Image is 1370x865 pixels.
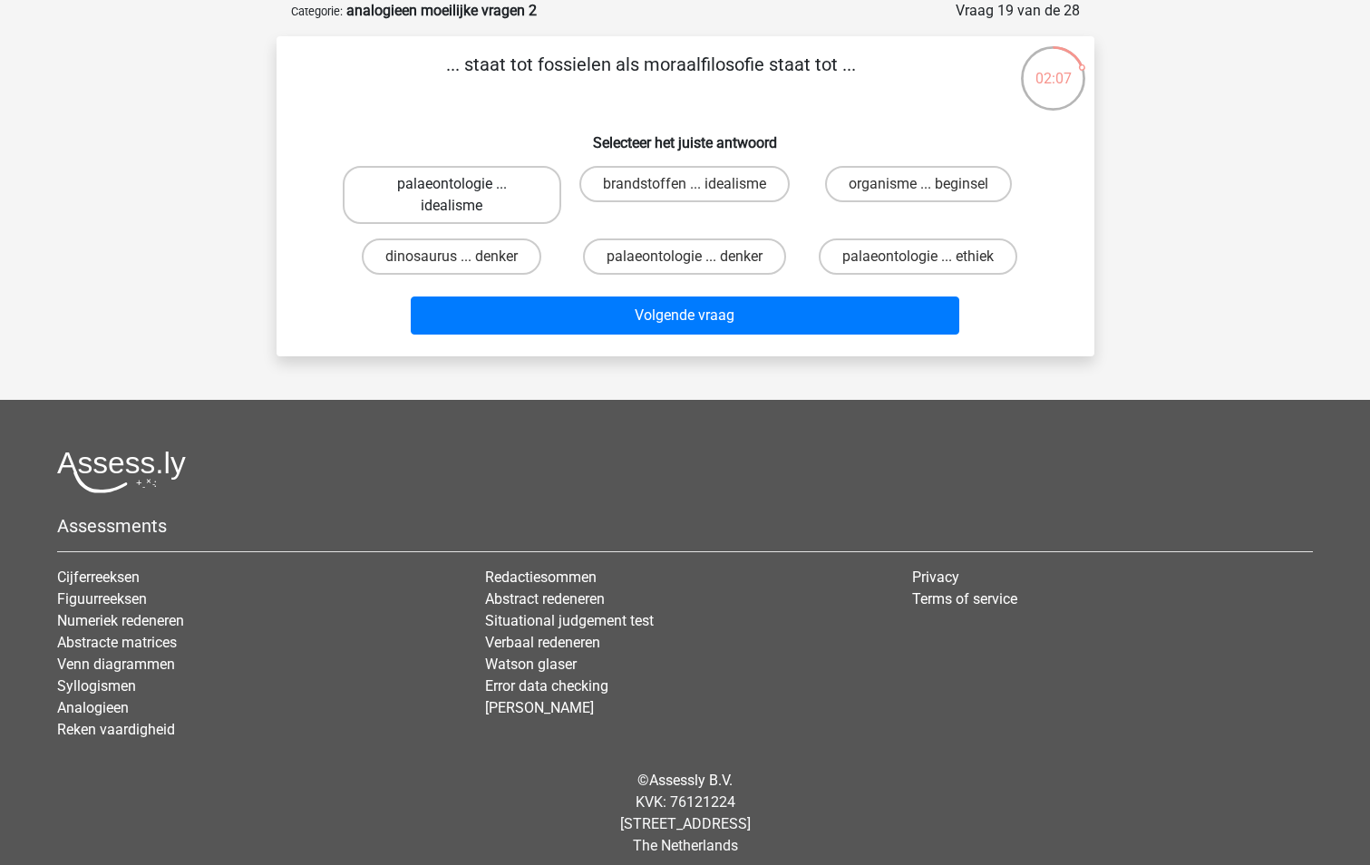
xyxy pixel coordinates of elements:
[362,238,541,275] label: dinosaurus ... denker
[306,120,1065,151] h6: Selecteer het juiste antwoord
[343,166,561,224] label: palaeontologie ... idealisme
[825,166,1012,202] label: organisme ... beginsel
[819,238,1017,275] label: palaeontologie ... ethiek
[57,677,136,695] a: Syllogismen
[649,772,733,789] a: Assessly B.V.
[57,699,129,716] a: Analogieen
[346,2,537,19] strong: analogieen moeilijke vragen 2
[485,612,654,629] a: Situational judgement test
[912,590,1017,607] a: Terms of service
[306,51,997,105] p: ... staat tot fossielen als moraalfilosofie staat tot ...
[485,634,600,651] a: Verbaal redeneren
[485,677,608,695] a: Error data checking
[485,590,605,607] a: Abstract redeneren
[485,656,577,673] a: Watson glaser
[291,5,343,18] small: Categorie:
[57,612,184,629] a: Numeriek redeneren
[912,569,959,586] a: Privacy
[57,656,175,673] a: Venn diagrammen
[57,569,140,586] a: Cijferreeksen
[1019,44,1087,90] div: 02:07
[57,515,1313,537] h5: Assessments
[57,451,186,493] img: Assessly logo
[57,590,147,607] a: Figuurreeksen
[485,569,597,586] a: Redactiesommen
[57,721,175,738] a: Reken vaardigheid
[485,699,594,716] a: [PERSON_NAME]
[583,238,786,275] label: palaeontologie ... denker
[579,166,790,202] label: brandstoffen ... idealisme
[411,296,959,335] button: Volgende vraag
[57,634,177,651] a: Abstracte matrices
